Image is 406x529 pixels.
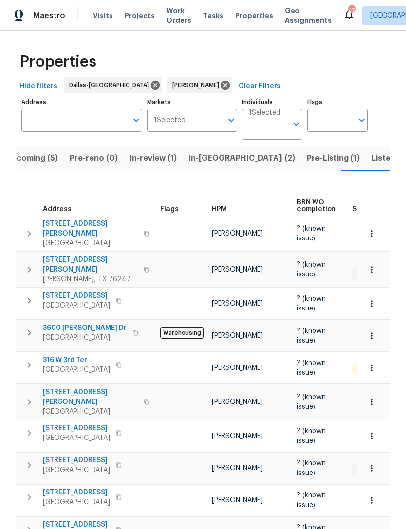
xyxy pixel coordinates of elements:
button: Open [129,113,143,127]
span: ? (known issue) [297,460,326,476]
span: Projects [125,11,155,20]
label: Address [21,99,142,105]
span: Tasks [203,12,223,19]
span: ? (known issue) [297,225,326,242]
span: Dallas-[GEOGRAPHIC_DATA] [69,80,153,90]
span: ? (known issue) [297,394,326,410]
span: [STREET_ADDRESS] [43,456,110,465]
button: Hide filters [16,77,61,95]
span: In-review (1) [129,151,177,165]
span: Summary [352,206,384,213]
span: [PERSON_NAME] [212,399,263,405]
span: [PERSON_NAME] [212,300,263,307]
span: ? (known issue) [297,328,326,344]
span: [GEOGRAPHIC_DATA] [43,238,138,248]
span: Maestro [33,11,65,20]
span: 1 QC [353,365,374,374]
span: 1 Selected [249,109,280,117]
span: Hide filters [19,80,57,92]
div: Dallas-[GEOGRAPHIC_DATA] [64,77,162,93]
button: Open [355,113,369,127]
span: Flags [160,206,179,213]
span: In-[GEOGRAPHIC_DATA] (2) [188,151,295,165]
span: [STREET_ADDRESS] [43,488,110,497]
span: 1 Selected [154,116,185,125]
span: [GEOGRAPHIC_DATA] [43,333,127,343]
span: 316 W 3rd Ter [43,355,110,365]
span: [GEOGRAPHIC_DATA] [43,407,138,417]
span: Work Orders [166,6,191,25]
span: Geo Assignments [285,6,332,25]
span: ? (known issue) [297,428,326,444]
span: [PERSON_NAME] [212,433,263,439]
label: Markets [147,99,238,105]
span: [PERSON_NAME] [172,80,223,90]
span: Pre-reno (0) [70,151,118,165]
span: [PERSON_NAME], TX 76247 [43,274,138,284]
span: [STREET_ADDRESS][PERSON_NAME] [43,387,138,407]
span: ? (known issue) [297,295,326,312]
span: [STREET_ADDRESS][PERSON_NAME] [43,255,138,274]
span: Properties [19,57,96,67]
span: Clear Filters [239,80,281,92]
span: 2 Accepted [353,466,396,474]
span: 2 Accepted [353,270,396,278]
button: Open [224,113,238,127]
span: [STREET_ADDRESS] [43,423,110,433]
span: [STREET_ADDRESS][PERSON_NAME] [43,219,138,238]
span: ? (known issue) [297,360,326,376]
span: HPM [212,206,227,213]
div: 47 [348,6,355,16]
span: ? (known issue) [297,492,326,509]
span: [PERSON_NAME] [212,266,263,273]
span: Warehousing [160,327,204,339]
span: [GEOGRAPHIC_DATA] [43,301,110,310]
span: [PERSON_NAME] [212,230,263,237]
span: Upcoming (5) [6,151,58,165]
button: Clear Filters [235,77,285,95]
div: [PERSON_NAME] [167,77,232,93]
span: [GEOGRAPHIC_DATA] [43,365,110,375]
span: [GEOGRAPHIC_DATA] [43,465,110,475]
span: Properties [235,11,273,20]
span: [PERSON_NAME] [212,365,263,371]
label: Flags [307,99,368,105]
span: [STREET_ADDRESS] [43,291,110,301]
span: Address [43,206,72,213]
label: Individuals [242,99,302,105]
span: Visits [93,11,113,20]
span: [GEOGRAPHIC_DATA] [43,497,110,507]
span: [GEOGRAPHIC_DATA] [43,433,110,443]
span: [PERSON_NAME] [212,497,263,504]
span: 3600 [PERSON_NAME] Dr [43,323,127,333]
span: Pre-Listing (1) [307,151,360,165]
span: ? (known issue) [297,261,326,278]
button: Open [290,117,303,131]
span: [PERSON_NAME] [212,332,263,339]
span: BRN WO completion [297,199,336,213]
span: [PERSON_NAME] [212,465,263,472]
